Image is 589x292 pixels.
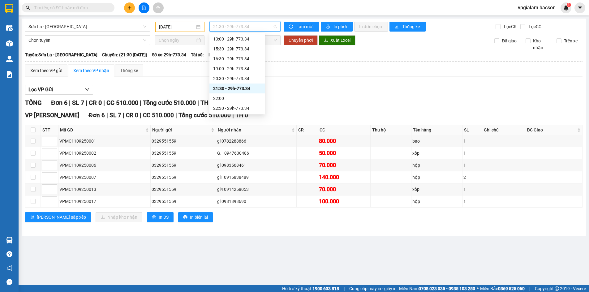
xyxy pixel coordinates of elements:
[152,127,210,133] span: Người gửi
[218,127,290,133] span: Người nhận
[326,24,331,29] span: printer
[143,99,196,106] span: Tổng cước 510.000
[217,150,295,157] div: G. l 0947630486
[563,5,569,11] img: icon-new-feature
[354,22,388,32] button: In đơn chọn
[319,185,369,194] div: 70.000
[412,198,461,205] div: hộp
[6,237,13,243] img: warehouse-icon
[217,138,295,144] div: gl 0782288866
[213,75,261,82] div: 20:30 - 29h-773.34
[499,37,519,44] span: Đã giao
[152,198,215,205] div: 0329551559
[319,173,369,182] div: 140.000
[58,183,151,195] td: VPMC1109250013
[152,174,215,181] div: 0329551559
[217,186,295,193] div: gl4 0914258053
[412,138,461,144] div: bao
[463,162,481,169] div: 1
[142,6,146,10] span: file-add
[531,37,552,51] span: Kho nhận
[58,195,151,208] td: VPMC1109250017
[59,162,149,169] div: VPMC1109250006
[318,125,371,135] th: CC
[577,5,583,11] span: caret-down
[209,51,263,58] span: Loại xe: Giường nằm 40 chỗ
[498,286,525,291] strong: 0369 525 060
[156,6,160,10] span: aim
[152,162,215,169] div: 0329551559
[6,25,13,31] img: warehouse-icon
[5,4,13,13] img: logo-vxr
[152,215,156,220] span: printer
[124,2,135,13] button: plus
[58,171,151,183] td: VPMC1109250007
[28,36,146,45] span: Chọn tuyến
[463,150,481,157] div: 1
[30,67,62,74] div: Xem theo VP gửi
[6,71,13,78] img: solution-icon
[86,99,87,106] span: |
[217,162,295,169] div: gl 0983568461
[106,99,138,106] span: CC 510.000
[289,24,294,29] span: sync
[330,37,350,44] span: Xuất Excel
[321,22,353,32] button: printerIn phơi
[6,56,13,62] img: warehouse-icon
[284,35,318,45] button: Chuyển phơi
[28,86,53,93] span: Lọc VP Gửi
[153,2,164,13] button: aim
[59,198,149,205] div: VPMC1109250017
[371,125,411,135] th: Thu hộ
[217,174,295,181] div: gl1 0915838489
[25,212,91,222] button: sort-ascending[PERSON_NAME] sắp xếp
[296,23,314,30] span: Làm mới
[190,214,208,221] span: In biên lai
[526,23,542,30] span: Lọc CC
[26,6,30,10] span: search
[349,285,398,292] span: Cung cấp máy in - giấy in:
[213,55,261,62] div: 16:30 - 29h-773.34
[344,285,345,292] span: |
[333,23,348,30] span: In phơi
[25,112,79,119] span: VP [PERSON_NAME]
[213,22,277,31] span: 21:30 - 29h-773.34
[59,138,149,144] div: VPMC1109250001
[89,99,102,106] span: CR 0
[574,2,585,13] button: caret-down
[232,112,234,119] span: |
[106,112,108,119] span: |
[412,174,461,181] div: hộp
[72,99,84,106] span: SL 7
[147,212,174,222] button: printerIn DS
[513,4,561,11] span: vpgialam.bacson
[501,23,518,30] span: Lọc CR
[73,67,109,74] div: Xem theo VP nhận
[217,198,295,205] div: gl 0981898690
[25,52,97,57] b: Tuyến: Sơn La - [GEOGRAPHIC_DATA]
[324,38,328,43] span: download
[319,161,369,170] div: 70.000
[319,149,369,157] div: 50.000
[297,125,318,135] th: CR
[96,212,142,222] button: downloadNhập kho nhận
[529,285,530,292] span: |
[59,150,149,157] div: VPMC1109250002
[59,186,149,193] div: VPMC1109250013
[58,147,151,159] td: VPMC1109250002
[103,99,105,106] span: |
[41,125,58,135] th: STT
[88,112,105,119] span: Đơn 6
[482,125,525,135] th: Ghi chú
[394,24,400,29] span: bar-chart
[139,2,149,13] button: file-add
[183,215,187,220] span: printer
[34,4,107,11] input: Tìm tên, số ĐT hoặc mã đơn
[213,65,261,72] div: 19:00 - 29h-773.34
[213,45,261,52] div: 15:30 - 29h-773.34
[561,37,580,44] span: Trên xe
[477,287,479,290] span: ⚪️
[58,159,151,171] td: VPMC1109250006
[399,285,475,292] span: Miền Nam
[6,40,13,47] img: warehouse-icon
